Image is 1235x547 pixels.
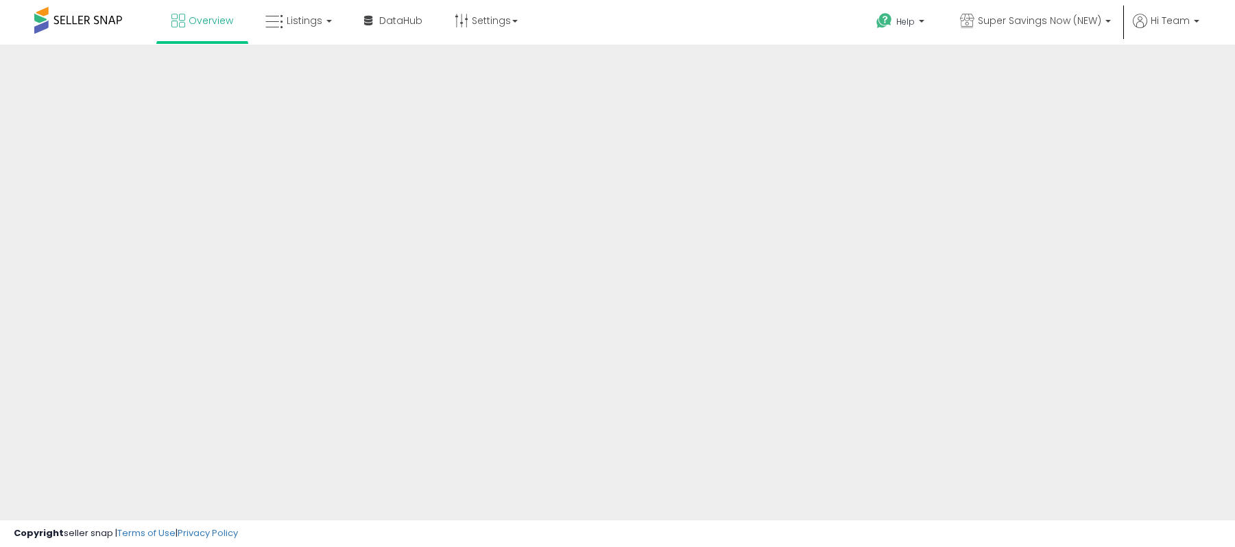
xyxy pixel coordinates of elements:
a: Terms of Use [117,526,176,539]
div: seller snap | | [14,527,238,540]
span: Listings [287,14,322,27]
strong: Copyright [14,526,64,539]
span: DataHub [379,14,422,27]
i: Get Help [876,12,893,29]
a: Privacy Policy [178,526,238,539]
a: Help [865,2,938,45]
span: Super Savings Now (NEW) [978,14,1101,27]
a: Hi Team [1133,14,1199,45]
span: Overview [189,14,233,27]
span: Hi Team [1151,14,1190,27]
span: Help [896,16,915,27]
